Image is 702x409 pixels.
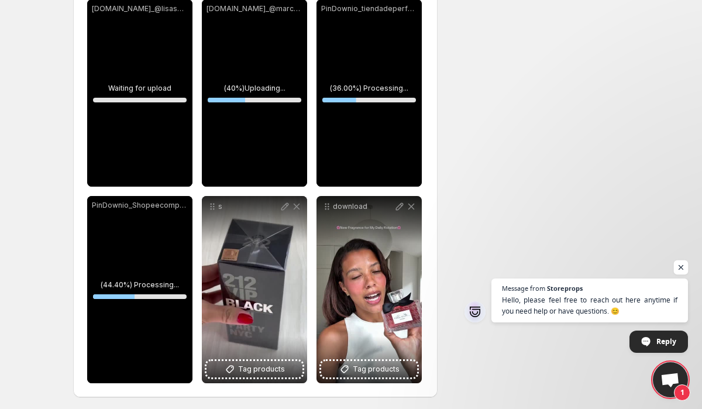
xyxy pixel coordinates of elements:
[92,4,188,13] p: [DOMAIN_NAME]_@lisasdiary__1758289491.mp4
[502,285,545,291] span: Message from
[316,196,422,383] div: downloadTag products
[207,4,302,13] p: [DOMAIN_NAME]_@marcodelia97_1758288905.mp4
[653,362,688,397] div: Open chat
[674,384,690,401] span: 1
[218,202,279,211] p: s
[92,201,188,210] p: PinDownio_Shopeecomprasonline_1758340448
[207,361,302,377] button: Tag products
[87,196,192,383] div: PinDownio_Shopeecomprasonline_1758340448(44.40%) Processing...44.40429308881564%
[202,196,307,383] div: sTag products
[656,331,676,352] span: Reply
[238,363,285,375] span: Tag products
[321,4,417,13] p: PinDownio_tiendadeperfumes2025_1758289426
[353,363,400,375] span: Tag products
[321,361,417,377] button: Tag products
[502,294,677,317] span: Hello, please feel free to reach out here anytime if you need help or have questions. 😊
[333,202,394,211] p: download
[547,285,583,291] span: Storeprops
